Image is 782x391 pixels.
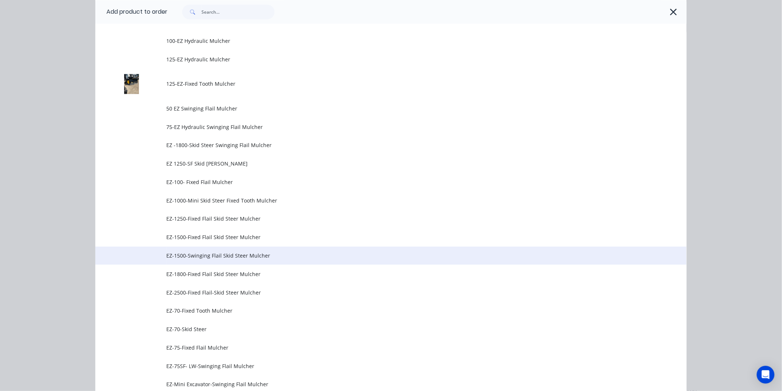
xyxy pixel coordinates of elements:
span: 125-EZ Hydraulic Mulcher [166,55,582,63]
span: 100-EZ Hydraulic Mulcher [166,37,582,45]
span: 75-EZ Hydraulic Swinging Flail Mulcher [166,123,582,131]
span: EZ-2500-Fixed Flail-Skid Steer Mulcher [166,289,582,296]
span: EZ-1500-Fixed Flail Skid Steer Mulcher [166,233,582,241]
span: 50 EZ Swinging Flail Mulcher [166,105,582,112]
span: EZ -1800-Skid Steer Swinging Flail Mulcher [166,141,582,149]
span: EZ-1000-Mini Skid Steer Fixed Tooth Mulcher [166,197,582,204]
span: EZ-70-Skid Steer [166,325,582,333]
span: EZ-Mini Excavator-Swinging Flail Mulcher [166,380,582,388]
span: EZ-1500-Swinging Flail Skid Steer Mulcher [166,252,582,259]
span: EZ-75-Fixed Flail Mulcher [166,344,582,351]
span: EZ-1800-Fixed Flail Skid Steer Mulcher [166,270,582,278]
input: Search... [201,4,275,19]
div: Open Intercom Messenger [757,366,775,384]
span: EZ-75SF- LW-Swinging Flail Mulcher [166,362,582,370]
span: 125-EZ-Fixed Tooth Mulcher [166,80,582,88]
span: EZ-1250-Fixed Flail Skid Steer Mulcher [166,215,582,222]
span: EZ-70-Fixed Tooth Mulcher [166,307,582,314]
span: EZ 1250-SF Skid [PERSON_NAME] [166,160,582,167]
span: EZ-100- Fixed Flail Mulcher [166,178,582,186]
